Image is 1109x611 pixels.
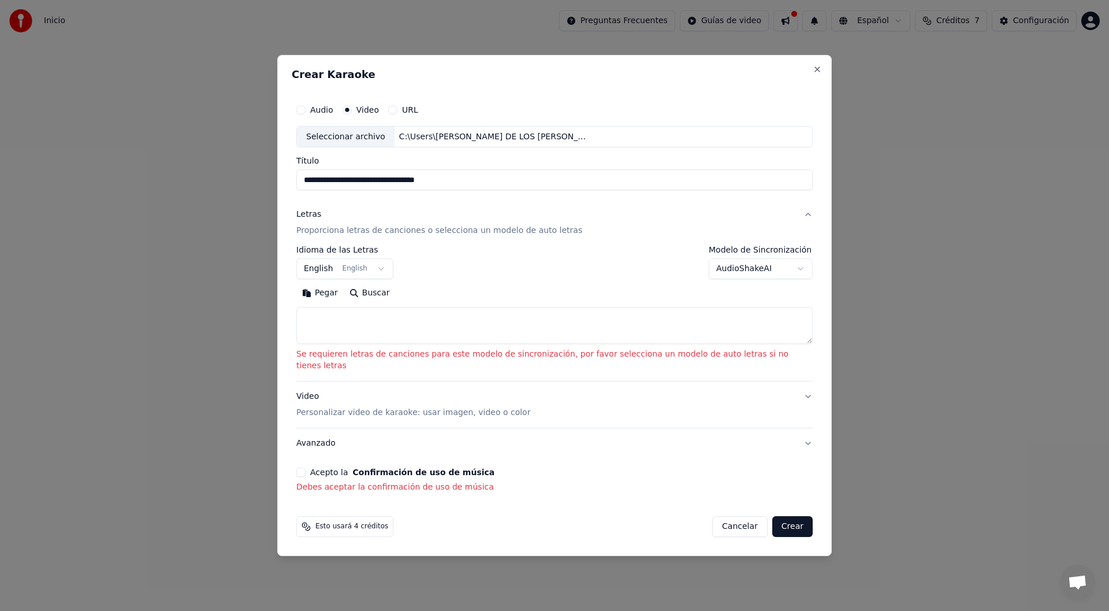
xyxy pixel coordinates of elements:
button: Avanzado [296,428,813,458]
button: Pegar [296,284,344,303]
p: Personalizar video de karaoke: usar imagen, video o color [296,407,530,419]
button: Cancelar [712,516,768,537]
button: Crear [772,516,813,537]
button: Buscar [344,284,396,303]
label: Modelo de Sincronización [709,246,813,254]
label: URL [402,106,418,114]
p: Debes aceptar la confirmación de uso de música [296,482,813,493]
label: Acepto la [310,468,494,476]
label: Audio [310,106,333,114]
div: LetrasProporciona letras de canciones o selecciona un modelo de auto letras [296,246,813,382]
h2: Crear Karaoke [292,69,817,80]
label: Video [356,106,379,114]
p: Proporciona letras de canciones o selecciona un modelo de auto letras [296,225,582,237]
div: C:\Users\[PERSON_NAME] DE LOS [PERSON_NAME]\Videos\.gallery\VIDEO FINAL [PERSON_NAME] EL GALLO .mp4 [395,131,591,143]
div: Seleccionar archivo [297,127,395,147]
p: Se requieren letras de canciones para este modelo de sincronización, por favor selecciona un mode... [296,349,813,372]
button: VideoPersonalizar video de karaoke: usar imagen, video o color [296,382,813,428]
div: Video [296,391,530,419]
label: Idioma de las Letras [296,246,393,254]
button: Acepto la [353,468,495,476]
span: Esto usará 4 créditos [315,522,388,531]
label: Título [296,157,813,165]
button: LetrasProporciona letras de canciones o selecciona un modelo de auto letras [296,200,813,246]
div: Letras [296,209,321,221]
